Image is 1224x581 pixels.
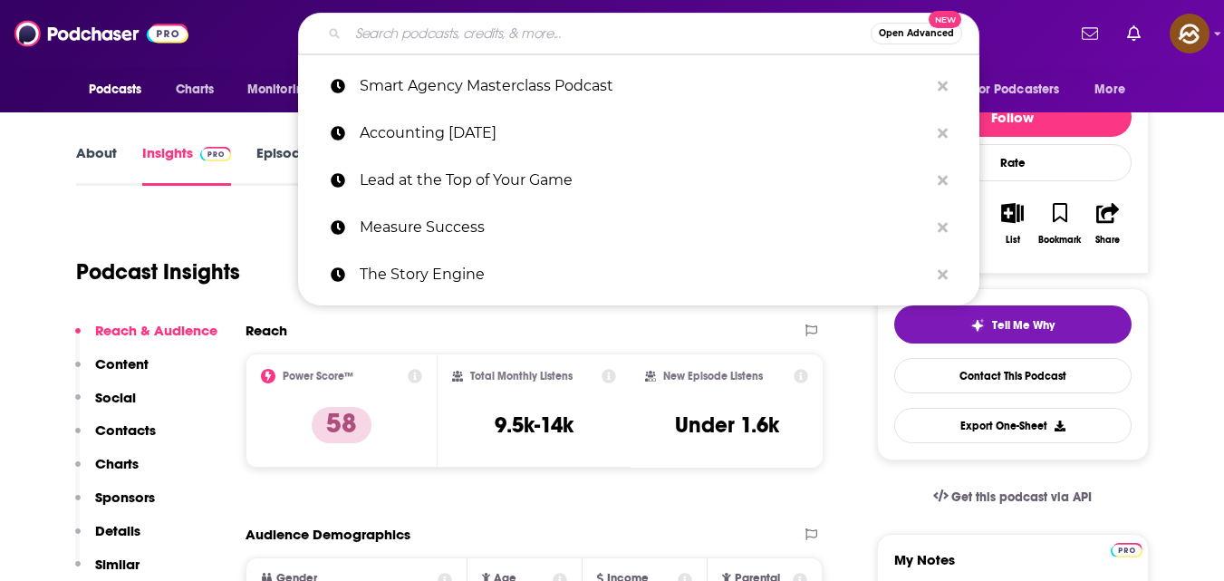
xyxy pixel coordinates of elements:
button: open menu [1082,73,1148,107]
p: Accounting Today [360,110,929,157]
span: Tell Me Why [992,318,1055,333]
a: Measure Success [298,204,979,251]
img: User Profile [1170,14,1210,53]
span: Monitoring [247,77,312,102]
h2: Total Monthly Listens [470,370,573,382]
p: Smart Agency Masterclass Podcast [360,63,929,110]
button: Bookmark [1036,191,1084,257]
div: Search podcasts, credits, & more... [298,13,979,54]
button: Export One-Sheet [894,408,1132,443]
a: Smart Agency Masterclass Podcast [298,63,979,110]
span: For Podcasters [973,77,1060,102]
span: Open Advanced [879,29,954,38]
a: The Story Engine [298,251,979,298]
button: Sponsors [75,489,155,522]
a: Get this podcast via API [919,475,1107,519]
a: Contact This Podcast [894,358,1132,393]
span: Get this podcast via API [951,489,1092,505]
p: Measure Success [360,204,929,251]
button: Details [75,522,140,556]
p: Similar [95,556,140,573]
button: Open AdvancedNew [871,23,962,44]
button: Reach & Audience [75,322,217,355]
span: New [929,11,961,28]
p: Details [95,522,140,539]
h2: Power Score™ [283,370,353,382]
h3: 9.5k-14k [495,412,573,439]
button: Show profile menu [1170,14,1210,53]
button: Social [75,389,136,422]
h3: Under 1.6k [675,412,779,439]
button: open menu [235,73,335,107]
img: Podchaser Pro [1111,543,1142,557]
button: Contacts [75,421,156,455]
span: Charts [176,77,215,102]
img: Podchaser - Follow, Share and Rate Podcasts [14,16,188,51]
span: Podcasts [89,77,142,102]
h2: Reach [246,322,287,339]
a: Lead at the Top of Your Game [298,157,979,204]
h2: Audience Demographics [246,526,410,543]
a: Pro website [1111,540,1142,557]
a: Episodes887 [256,144,348,186]
p: Charts [95,455,139,472]
a: Accounting [DATE] [298,110,979,157]
a: Charts [164,73,226,107]
div: List [1006,235,1020,246]
img: Podchaser Pro [200,147,232,161]
button: Follow [894,97,1132,137]
span: More [1094,77,1125,102]
img: tell me why sparkle [970,318,985,333]
p: Lead at the Top of Your Game [360,157,929,204]
button: Charts [75,455,139,489]
h2: New Episode Listens [663,370,763,382]
p: Reach & Audience [95,322,217,339]
button: List [988,191,1036,257]
p: The Story Engine [360,251,929,298]
a: InsightsPodchaser Pro [142,144,232,186]
button: open menu [76,73,166,107]
p: Sponsors [95,489,155,506]
input: Search podcasts, credits, & more... [348,19,871,48]
a: Show notifications dropdown [1120,18,1148,49]
h1: Podcast Insights [76,258,240,286]
p: 58 [312,407,371,443]
button: open menu [961,73,1086,107]
p: Contacts [95,421,156,439]
p: Content [95,355,149,373]
button: Share [1084,191,1131,257]
a: About [76,144,117,186]
button: tell me why sparkleTell Me Why [894,305,1132,344]
span: Logged in as hey85204 [1170,14,1210,53]
a: Show notifications dropdown [1075,18,1105,49]
div: Share [1095,235,1120,246]
div: Rate [894,144,1132,181]
button: Content [75,355,149,389]
div: Bookmark [1038,235,1081,246]
p: Social [95,389,136,406]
